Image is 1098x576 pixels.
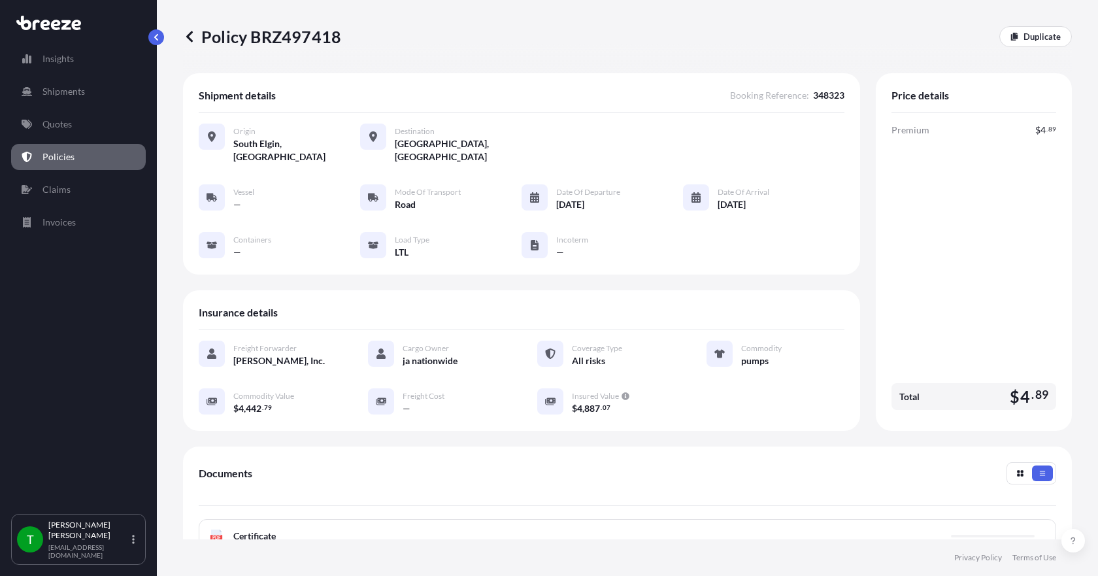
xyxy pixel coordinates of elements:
[233,126,256,137] span: Origin
[42,183,71,196] p: Claims
[233,246,241,259] span: —
[1035,126,1040,135] span: $
[395,126,435,137] span: Destination
[741,354,769,367] span: pumps
[42,85,85,98] p: Shipments
[891,124,929,137] span: Premium
[1023,30,1061,43] p: Duplicate
[718,198,746,211] span: [DATE]
[403,343,449,354] span: Cargo Owner
[48,520,129,541] p: [PERSON_NAME] [PERSON_NAME]
[183,26,341,47] p: Policy BRZ497418
[233,354,325,367] span: [PERSON_NAME], Inc.
[27,533,34,546] span: T
[1012,552,1056,563] a: Terms of Use
[395,137,522,163] span: [GEOGRAPHIC_DATA], [GEOGRAPHIC_DATA]
[48,543,129,559] p: [EMAIL_ADDRESS][DOMAIN_NAME]
[1040,126,1046,135] span: 4
[199,89,276,102] span: Shipment details
[233,198,241,211] span: —
[730,89,809,102] span: Booking Reference :
[233,391,294,401] span: Commodity Value
[42,118,72,131] p: Quotes
[891,89,949,102] span: Price details
[572,404,577,413] span: $
[741,343,782,354] span: Commodity
[601,405,602,410] span: .
[556,198,584,211] span: [DATE]
[556,246,564,259] span: —
[718,187,769,197] span: Date of Arrival
[199,467,252,480] span: Documents
[212,535,221,540] text: PDF
[999,26,1072,47] a: Duplicate
[262,405,263,410] span: .
[42,150,75,163] p: Policies
[556,187,620,197] span: Date of Departure
[1031,391,1034,399] span: .
[233,137,360,163] span: South Elgin, [GEOGRAPHIC_DATA]
[11,144,146,170] a: Policies
[395,198,416,211] span: Road
[582,404,584,413] span: ,
[1020,388,1030,405] span: 4
[246,404,261,413] span: 442
[813,89,844,102] span: 348323
[11,78,146,105] a: Shipments
[233,187,254,197] span: Vessel
[584,404,600,413] span: 887
[403,354,457,367] span: ja nationwide
[42,216,76,229] p: Invoices
[199,306,278,319] span: Insurance details
[233,343,297,354] span: Freight Forwarder
[572,391,619,401] span: Insured Value
[11,177,146,203] a: Claims
[395,235,429,245] span: Load Type
[603,405,610,410] span: 07
[11,209,146,235] a: Invoices
[264,405,272,410] span: 79
[572,354,605,367] span: All risks
[954,552,1002,563] a: Privacy Policy
[1048,127,1056,131] span: 89
[1010,388,1020,405] span: $
[233,235,271,245] span: Containers
[1046,127,1048,131] span: .
[1035,391,1048,399] span: 89
[403,391,444,401] span: Freight Cost
[577,404,582,413] span: 4
[239,404,244,413] span: 4
[899,390,920,403] span: Total
[403,402,410,415] span: —
[572,343,622,354] span: Coverage Type
[42,52,74,65] p: Insights
[395,246,408,259] span: LTL
[11,111,146,137] a: Quotes
[244,404,246,413] span: ,
[233,530,276,543] span: Certificate
[233,404,239,413] span: $
[11,46,146,72] a: Insights
[556,235,588,245] span: Incoterm
[395,187,461,197] span: Mode of Transport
